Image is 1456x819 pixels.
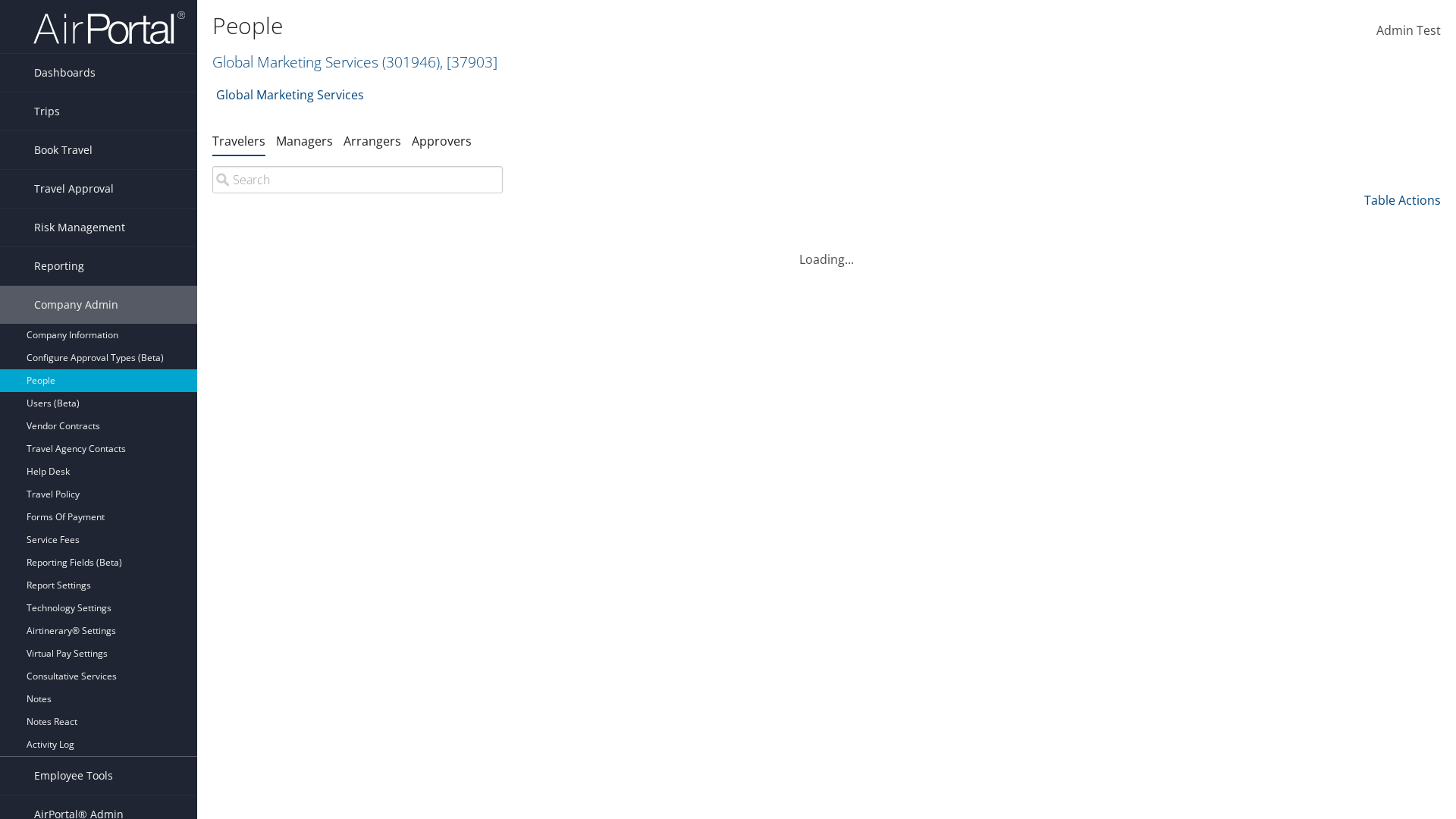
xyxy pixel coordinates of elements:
span: Book Travel [34,131,93,169]
div: Loading... [212,232,1441,268]
span: Employee Tools [34,757,113,795]
a: Travelers [212,133,265,149]
a: Admin Test [1376,8,1441,55]
a: Global Marketing Services [216,80,364,110]
span: Dashboards [34,54,96,92]
span: Trips [34,93,60,130]
a: Table Actions [1364,192,1441,209]
h1: People [212,10,1031,42]
span: ( 301946 ) [382,52,440,72]
span: Admin Test [1376,22,1441,39]
span: Company Admin [34,286,118,324]
a: Global Marketing Services [212,52,497,72]
input: Search [212,166,503,193]
span: Travel Approval [34,170,114,208]
span: Risk Management [34,209,125,246]
img: airportal-logo.png [33,10,185,45]
a: Managers [276,133,333,149]
span: Reporting [34,247,84,285]
a: Arrangers [344,133,401,149]
a: Approvers [412,133,472,149]
span: , [ 37903 ] [440,52,497,72]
